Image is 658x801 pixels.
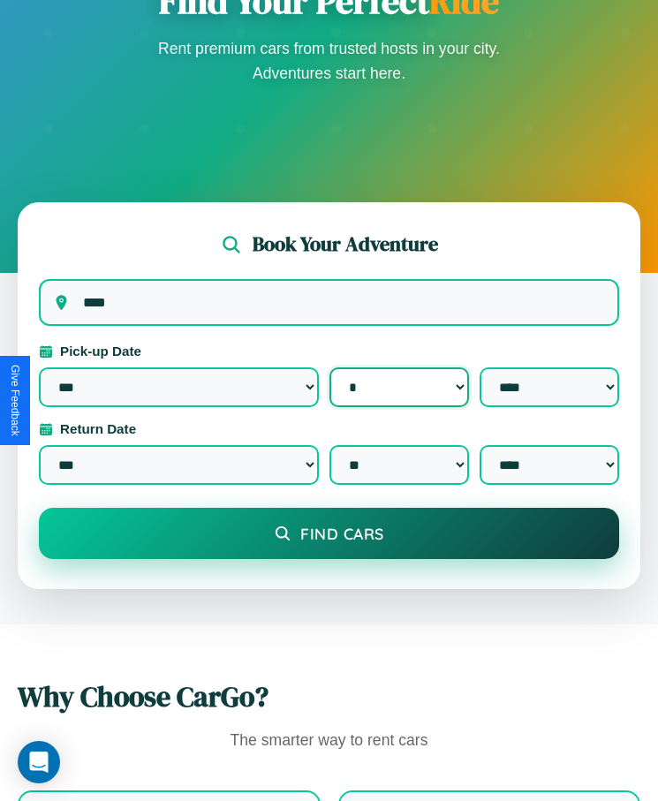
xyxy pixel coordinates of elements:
label: Pick-up Date [39,344,619,359]
p: Rent premium cars from trusted hosts in your city. Adventures start here. [153,36,506,86]
button: Find Cars [39,508,619,559]
p: The smarter way to rent cars [18,727,640,755]
label: Return Date [39,421,619,436]
h2: Why Choose CarGo? [18,677,640,716]
div: Give Feedback [9,365,21,436]
h2: Book Your Adventure [253,230,438,258]
div: Open Intercom Messenger [18,741,60,783]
